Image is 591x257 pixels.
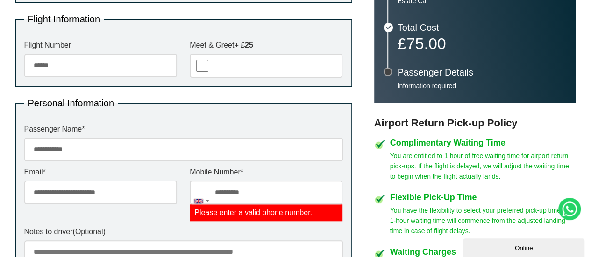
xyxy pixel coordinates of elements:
[190,42,342,49] label: Meet & Greet
[390,193,576,201] h4: Flexible Pick-Up Time
[463,236,586,257] iframe: chat widget
[190,168,342,176] label: Mobile Number
[390,205,576,236] p: You have the flexibility to select your preferred pick-up time. The 1-hour waiting time will comm...
[234,41,253,49] strong: + £25
[398,82,567,90] p: Information required
[390,151,576,181] p: You are entitled to 1 hour of free waiting time for airport return pick-ups. If the flight is del...
[190,204,342,221] label: Please enter a valid phone number.
[24,42,177,49] label: Flight Number
[190,181,212,221] div: United Kingdom: +44
[24,14,104,24] legend: Flight Information
[73,228,106,236] span: (Optional)
[390,248,576,256] h4: Waiting Charges
[374,117,576,129] h3: Airport Return Pick-up Policy
[24,228,343,236] label: Notes to driver
[390,139,576,147] h4: Complimentary Waiting Time
[398,23,567,32] h3: Total Cost
[24,98,118,108] legend: Personal Information
[398,37,567,50] p: £
[398,68,567,77] h3: Passenger Details
[24,125,343,133] label: Passenger Name
[24,168,177,176] label: Email
[406,35,446,52] span: 75.00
